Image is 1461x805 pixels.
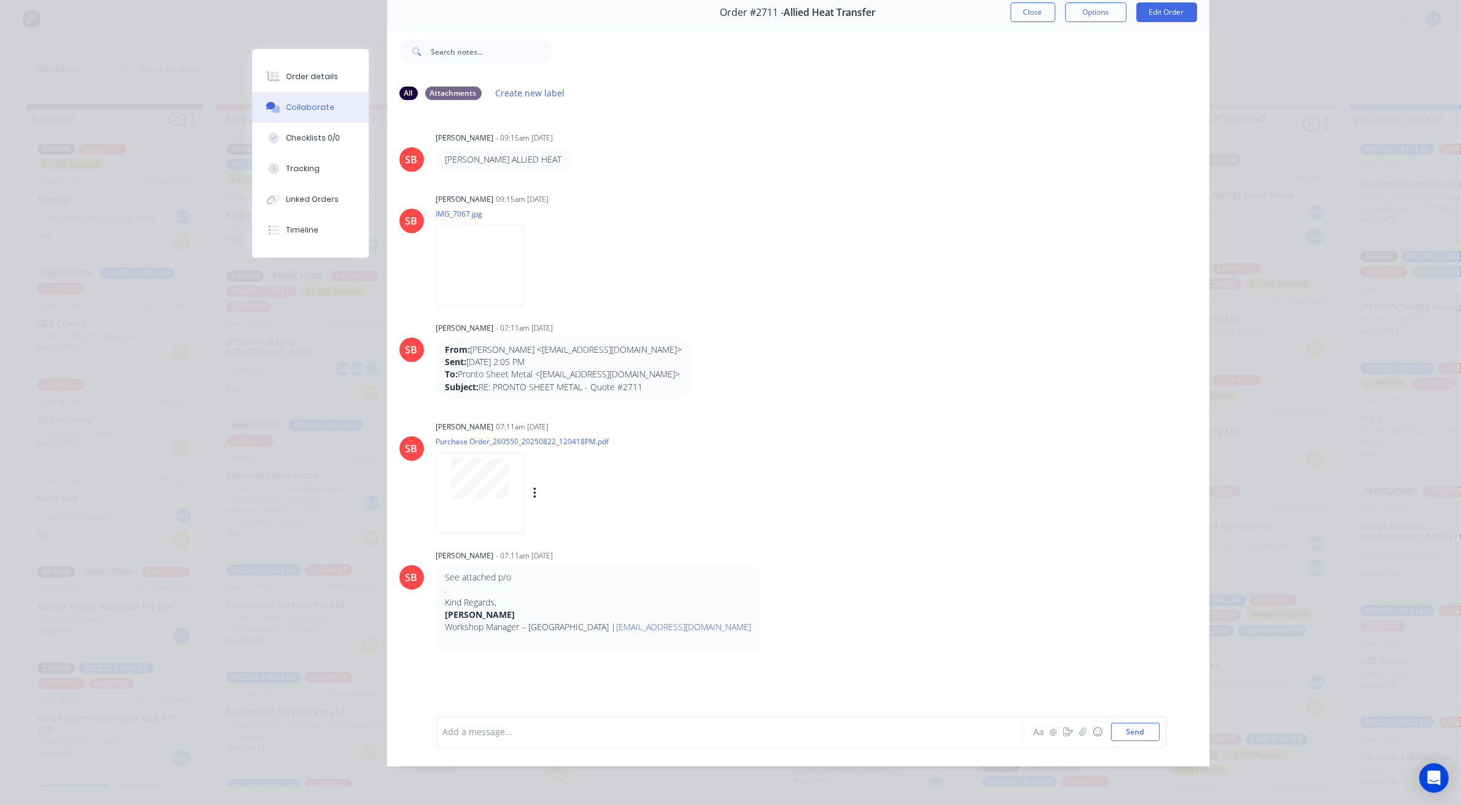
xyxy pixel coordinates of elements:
[496,194,549,205] div: 09:15am [DATE]
[406,152,418,167] div: SB
[784,7,876,18] span: Allied Heat Transfer
[1046,725,1061,739] button: @
[286,133,340,144] div: Checklists 0/0
[252,215,369,245] button: Timeline
[445,356,467,368] strong: Sent:
[489,85,571,101] button: Create new label
[445,153,562,166] p: [PERSON_NAME] ALLIED HEAT
[445,609,515,620] strong: [PERSON_NAME]
[445,621,752,633] p: Workshop Manager – [GEOGRAPHIC_DATA] |
[1111,723,1160,741] button: Send
[252,92,369,123] button: Collaborate
[720,7,784,18] span: Order #2711 -
[252,153,369,184] button: Tracking
[252,61,369,92] button: Order details
[436,550,494,561] div: [PERSON_NAME]
[1419,763,1449,793] div: Open Intercom Messenger
[1065,2,1127,22] button: Options
[406,441,418,456] div: SB
[286,102,334,113] div: Collaborate
[252,123,369,153] button: Checklists 0/0
[1031,725,1046,739] button: Aa
[617,621,752,633] a: [EMAIL_ADDRESS][DOMAIN_NAME]
[286,71,338,82] div: Order details
[406,214,418,228] div: SB
[496,550,553,561] div: - 07:11am [DATE]
[445,344,682,393] p: [PERSON_NAME] <[EMAIL_ADDRESS][DOMAIN_NAME]> [DATE] 2:05 PM Pronto Sheet Metal <[EMAIL_ADDRESS][D...
[1136,2,1197,22] button: Edit Order
[1090,725,1105,739] button: ☺
[286,225,318,236] div: Timeline
[436,436,661,447] p: Purchase Order_260550_20250822_120418PM.pdf
[436,422,494,433] div: [PERSON_NAME]
[445,571,752,584] p: See attached p/o
[286,194,339,205] div: Linked Orders
[399,87,418,100] div: All
[496,133,553,144] div: - 09:15am [DATE]
[436,133,494,144] div: [PERSON_NAME]
[496,323,553,334] div: - 07:11am [DATE]
[436,194,494,205] div: [PERSON_NAME]
[406,342,418,357] div: SB
[436,209,537,219] p: IMG_7067.jpg
[445,381,479,393] strong: Subject:
[406,570,418,585] div: SB
[252,184,369,215] button: Linked Orders
[286,163,320,174] div: Tracking
[1011,2,1055,22] button: Close
[425,87,482,100] div: Attachments
[445,368,458,380] strong: To:
[436,323,494,334] div: [PERSON_NAME]
[445,584,752,596] p: .
[496,422,549,433] div: 07:11am [DATE]
[445,344,471,355] strong: From:
[431,39,553,64] input: Search notes...
[445,596,752,609] p: Kind Regards,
